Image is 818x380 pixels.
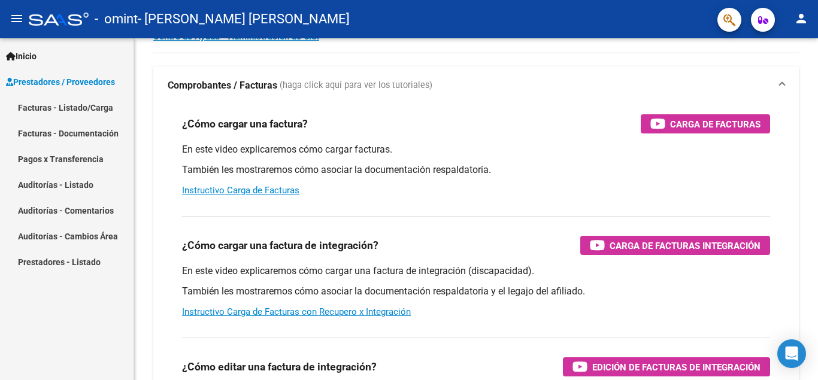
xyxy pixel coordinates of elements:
[182,265,770,278] p: En este video explicaremos cómo cargar una factura de integración (discapacidad).
[182,143,770,156] p: En este video explicaremos cómo cargar facturas.
[182,185,299,196] a: Instructivo Carga de Facturas
[182,285,770,298] p: También les mostraremos cómo asociar la documentación respaldatoria y el legajo del afiliado.
[182,358,377,375] h3: ¿Cómo editar una factura de integración?
[777,339,806,368] div: Open Intercom Messenger
[182,163,770,177] p: También les mostraremos cómo asociar la documentación respaldatoria.
[610,238,761,253] span: Carga de Facturas Integración
[182,306,411,317] a: Instructivo Carga de Facturas con Recupero x Integración
[6,50,37,63] span: Inicio
[138,6,350,32] span: - [PERSON_NAME] [PERSON_NAME]
[182,115,308,132] h3: ¿Cómo cargar una factura?
[592,360,761,375] span: Edición de Facturas de integración
[168,79,277,92] strong: Comprobantes / Facturas
[95,6,138,32] span: - omint
[641,114,770,133] button: Carga de Facturas
[794,11,808,26] mat-icon: person
[153,66,799,105] mat-expansion-panel-header: Comprobantes / Facturas (haga click aquí para ver los tutoriales)
[10,11,24,26] mat-icon: menu
[182,237,378,254] h3: ¿Cómo cargar una factura de integración?
[6,75,115,89] span: Prestadores / Proveedores
[280,79,432,92] span: (haga click aquí para ver los tutoriales)
[563,357,770,376] button: Edición de Facturas de integración
[670,117,761,132] span: Carga de Facturas
[580,236,770,255] button: Carga de Facturas Integración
